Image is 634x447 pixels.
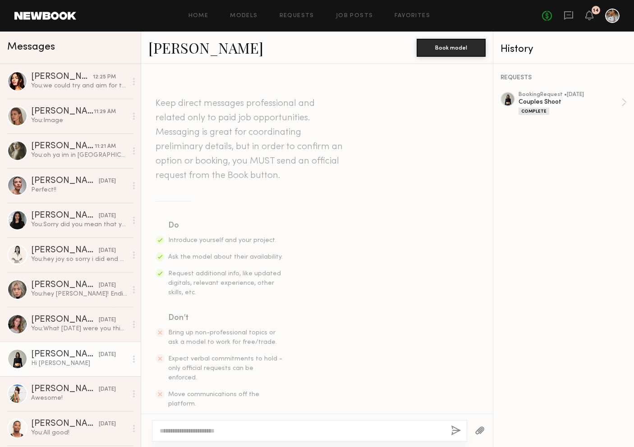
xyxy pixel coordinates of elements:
[99,420,116,429] div: [DATE]
[31,186,127,194] div: Perfect!!
[593,8,599,13] div: 14
[99,212,116,220] div: [DATE]
[31,107,94,116] div: [PERSON_NAME]
[31,350,99,359] div: [PERSON_NAME]
[31,315,99,324] div: [PERSON_NAME]
[156,96,345,183] header: Keep direct messages professional and related only to paid job opportunities. Messaging is great ...
[31,281,99,290] div: [PERSON_NAME]
[31,73,93,82] div: [PERSON_NAME]
[31,211,99,220] div: [PERSON_NAME]
[148,38,263,57] a: [PERSON_NAME]
[99,281,116,290] div: [DATE]
[31,420,99,429] div: [PERSON_NAME]
[99,246,116,255] div: [DATE]
[31,324,127,333] div: You: What [DATE] were you thinking? I'll be busy [DATE] the morning of the 24th. Let me know when...
[99,177,116,186] div: [DATE]
[31,290,127,298] div: You: hey [PERSON_NAME]! Ending up going a different route that day but ill let you know when some...
[31,394,127,402] div: Awesome!
[168,254,283,260] span: Ask the model about their availability.
[94,108,116,116] div: 11:29 AM
[501,75,627,81] div: REQUESTS
[31,116,127,125] div: You: Image
[336,13,373,19] a: Job Posts
[168,392,259,407] span: Move communications off the platform.
[519,108,549,115] div: Complete
[93,73,116,82] div: 12:25 PM
[31,151,127,160] div: You: oh ya im in [GEOGRAPHIC_DATA] haha i posted it for LA. no worries!
[188,13,209,19] a: Home
[31,142,95,151] div: [PERSON_NAME]
[99,316,116,324] div: [DATE]
[31,385,99,394] div: [PERSON_NAME]
[417,43,486,51] a: Book model
[519,92,621,98] div: booking Request • [DATE]
[31,359,127,368] div: Hi [PERSON_NAME]
[99,351,116,359] div: [DATE]
[7,42,55,52] span: Messages
[31,177,99,186] div: [PERSON_NAME]
[31,220,127,229] div: You: Sorry did you mean that youre back in [GEOGRAPHIC_DATA] until the 23rd? [GEOGRAPHIC_DATA]
[31,82,127,90] div: You: we could try and aim for the following week maybe?
[168,271,281,296] span: Request additional info, like updated digitals, relevant experience, other skills, etc.
[168,356,282,381] span: Expect verbal commitments to hold - only official requests can be enforced.
[168,237,276,243] span: Introduce yourself and your project.
[31,255,127,264] div: You: hey joy so sorry i did end up booking someone! When are you both next available?
[395,13,430,19] a: Favorites
[417,39,486,57] button: Book model
[31,429,127,437] div: You: All good!
[99,385,116,394] div: [DATE]
[501,44,627,55] div: History
[95,142,116,151] div: 11:21 AM
[31,246,99,255] div: [PERSON_NAME]
[230,13,257,19] a: Models
[519,98,621,106] div: Couples Shoot
[280,13,314,19] a: Requests
[168,330,277,345] span: Bring up non-professional topics or ask a model to work for free/trade.
[168,219,284,232] div: Do
[168,312,284,324] div: Don’t
[519,92,627,115] a: bookingRequest •[DATE]Couples ShootComplete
